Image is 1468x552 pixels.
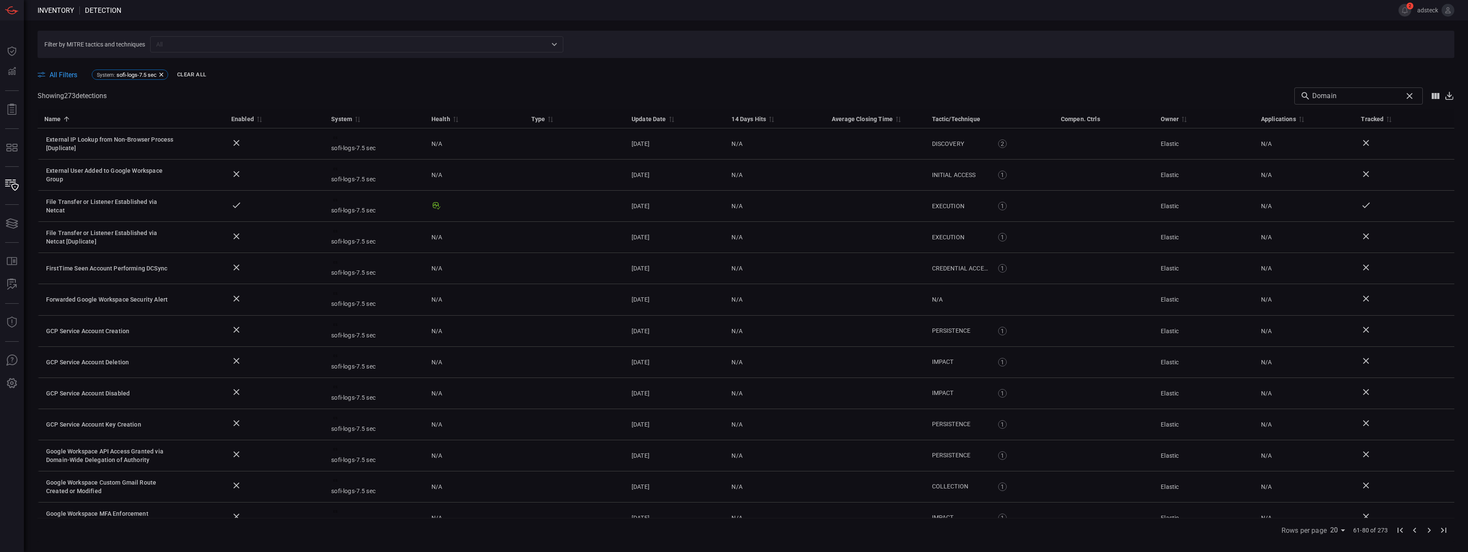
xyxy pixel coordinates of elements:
td: [DATE] [625,378,725,409]
span: N/A [1261,483,1272,490]
div: 1 [998,420,1007,429]
td: [DATE] [625,471,725,503]
div: System:sofi-logs-7.5 sec [92,70,168,80]
span: N/A [1261,265,1272,272]
span: N/A [431,514,442,522]
span: N/A [932,296,943,303]
span: N/A [731,483,742,490]
div: sofi-logs-7.5 sec [331,291,418,308]
span: N/A [731,171,742,178]
td: [DATE] [625,284,725,315]
span: Sort by Average Closing Time descending [893,115,903,123]
div: Enabled [231,114,254,124]
div: Rows per page [1330,523,1348,537]
td: [DATE] [625,253,725,284]
span: Sort by System ascending [352,115,362,123]
label: Rows per page [1282,526,1327,535]
div: Elastic [1161,264,1247,273]
div: Health [431,114,450,124]
span: Sort by Applications descending [1296,115,1306,123]
span: N/A [431,139,442,148]
div: 1 [998,202,1007,210]
div: 1 [998,514,1007,522]
td: [DATE] [625,128,725,160]
div: ES [331,291,340,296]
span: Sort by 14 Days Hits descending [766,115,776,123]
div: Tactic/Technique [932,114,980,124]
span: N/A [731,359,742,366]
button: Go to next page [1422,523,1436,537]
div: Persistence [932,326,989,335]
span: N/A [731,265,742,272]
div: ES [331,322,340,328]
span: N/A [431,451,442,460]
span: Showing 273 detection s [38,92,107,100]
span: N/A [1261,514,1272,521]
button: Show/Hide columns [1427,87,1444,105]
div: Google Workspace Custom Gmail Route Created or Modified [46,478,174,495]
div: 1 [998,233,1007,241]
span: N/A [431,358,442,366]
span: Sort by Tracked descending [1384,115,1394,123]
span: All Filters [50,71,77,79]
div: GCP Service Account Creation [46,327,174,335]
span: adsteck [1415,7,1438,14]
span: Filter by MITRE tactics and techniques [44,41,145,48]
div: Google Workspace API Access Granted via Domain-Wide Delegation of Authority [46,447,174,464]
span: N/A [1261,140,1272,147]
div: Forwarded Google Workspace Security Alert [46,295,174,304]
div: Update Date [632,114,666,124]
div: Elastic [1161,420,1247,429]
span: N/A [731,296,742,303]
span: 61-80 of 273 [1353,526,1388,535]
div: ES [331,260,340,265]
div: 1 [998,451,1007,460]
button: Open [548,38,560,50]
div: ES [331,385,340,390]
div: Elastic [1161,514,1247,522]
div: ES [331,416,340,421]
button: Preferences [2,373,22,394]
span: N/A [431,389,442,398]
td: [DATE] [625,409,725,440]
div: Elastic [1161,202,1247,210]
span: System : [97,72,115,78]
div: Elastic [1161,327,1247,335]
div: Tracked [1361,114,1384,124]
div: File Transfer or Listener Established via Netcat [46,198,174,215]
div: Elastic [1161,295,1247,304]
span: N/A [731,421,742,428]
div: sofi-logs-7.5 sec [331,166,418,183]
div: Collection [932,482,989,491]
span: N/A [731,140,742,147]
span: Sort by Owner ascending [1179,115,1189,123]
div: sofi-logs-7.5 sec [331,322,418,340]
div: Persistence [932,420,989,429]
span: N/A [1261,328,1272,334]
div: GCP Service Account Deletion [46,358,174,366]
button: Go to first page [1393,523,1407,537]
div: External IP Lookup from Non-Browser Process [Duplicate] [46,135,174,152]
span: Sorted by Name ascending [61,115,71,123]
button: Cards [2,213,22,234]
div: Impact [932,513,989,522]
button: Clear search [1402,89,1417,103]
button: Go to previous page [1407,523,1422,537]
div: sofi-logs-7.5 sec [331,354,418,371]
div: ES [331,229,340,234]
div: Average Closing Time [832,114,893,124]
div: sofi-logs-7.5 sec [331,135,418,152]
span: N/A [1261,421,1272,428]
div: sofi-logs-7.5 sec [331,416,418,433]
button: Ask Us A Question [2,350,22,371]
div: System [331,114,352,124]
span: Sort by Type ascending [545,115,555,123]
div: 1 [998,264,1007,273]
span: N/A [431,295,442,304]
div: sofi-logs-7.5 sec [331,509,418,526]
div: Applications [1261,114,1296,124]
span: Inventory [38,6,74,15]
div: 1 [998,389,1007,398]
